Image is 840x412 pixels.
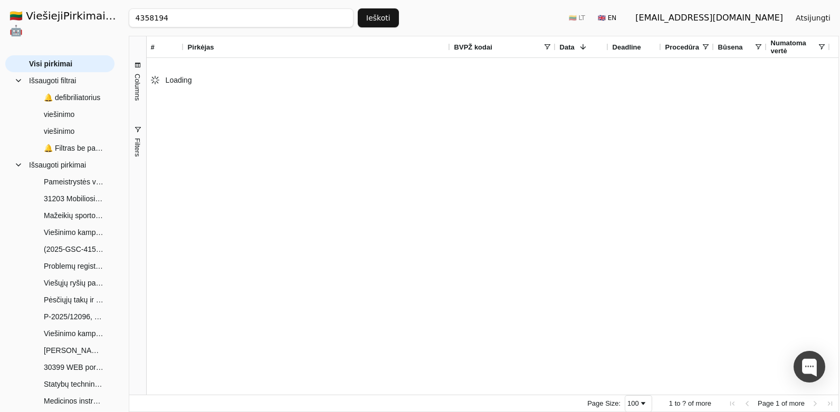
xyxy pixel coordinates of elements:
[635,12,783,24] div: [EMAIL_ADDRESS][DOMAIN_NAME]
[758,399,774,407] span: Page
[151,43,155,51] span: #
[665,43,699,51] span: Procedūra
[44,326,104,341] span: Viešinimo kampanija "Persėsk į elektromobilį"
[728,399,737,408] div: First Page
[682,399,686,407] span: ?
[560,43,575,51] span: Data
[587,399,621,407] div: Page Size:
[771,39,817,55] span: Numatoma vertė
[44,208,104,223] span: Mažeikių sporto ir pramogų centro Sedos g. 55, Mažeikiuose statybos valdymo, įskaitant statybos t...
[44,376,104,392] span: Statybų techninės priežiūros paslaugos
[29,73,76,89] span: Išsaugoti filtrai
[133,74,141,101] span: Columns
[44,174,104,190] span: Pameistrystės viešinimo Lietuvoje komunikacijos strategijos įgyvendinimas
[669,399,673,407] span: 1
[44,241,104,257] span: (2025-GSC-415) Personalo valdymo sistemos nuomos ir kitos paslaugos
[811,399,819,408] div: Next Page
[44,140,104,156] span: 🔔 Filtras be pavadinimo
[44,191,104,207] span: 31203 Mobiliosios programėlės, interneto svetainės ir interneto parduotuvės sukūrimas su vystymo ...
[625,395,652,412] div: Page Size
[44,342,104,358] span: [PERSON_NAME] valdymo informacinė sistema / Asset management information system
[29,157,86,173] span: Išsaugoti pirkimai
[44,309,104,325] span: P-2025/12096, Mokslo paskirties modulinio pastato (gaminio) lopšelio-darželio Nidos g. 2A, Dercek...
[44,359,104,375] span: 30399 WEB portalų programavimo ir konsultavimo paslaugos
[675,399,681,407] span: to
[695,399,711,407] span: more
[776,399,779,407] span: 1
[44,123,74,139] span: viešinimo
[826,399,834,408] div: Last Page
[789,399,805,407] span: more
[44,90,100,105] span: 🔔 defibriliatorius
[129,8,354,27] input: Greita paieška...
[44,393,104,409] span: Medicinos instrumentų pirkimas I (10744)
[743,399,751,408] div: Previous Page
[166,76,192,84] span: Loading
[787,8,839,27] button: Atsijungti
[627,399,639,407] div: 100
[44,258,104,274] span: Problemų registravimo ir administravimo informacinės sistemos sukūrimo, įdiegimo, palaikymo ir ap...
[133,138,141,156] span: Filters
[44,292,104,308] span: Pėsčiųjų takų ir automobilių stovėjimo aikštelių sutvarkymo darbai.
[358,8,399,27] button: Ieškoti
[44,106,74,122] span: viešinimo
[188,43,214,51] span: Pirkėjas
[781,399,787,407] span: of
[613,43,641,51] span: Deadline
[44,224,104,240] span: Viešinimo kampanija "Persėsk į elektromobilį"
[454,43,492,51] span: BVPŽ kodai
[29,56,72,72] span: Visi pirkimai
[718,43,743,51] span: Būsena
[44,275,104,291] span: Viešųjų ryšių paslaugos
[688,399,694,407] span: of
[591,9,623,26] button: 🇬🇧 EN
